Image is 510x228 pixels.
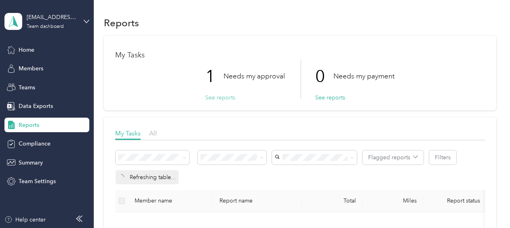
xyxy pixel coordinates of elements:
[19,46,34,54] span: Home
[4,215,46,224] button: Help center
[213,190,302,212] th: Report name
[19,177,56,186] span: Team Settings
[429,150,456,165] button: Filters
[27,24,64,29] div: Team dashboard
[465,183,510,228] iframe: Everlance-gr Chat Button Frame
[19,102,53,110] span: Data Exports
[333,71,394,81] p: Needs my payment
[205,93,235,102] button: See reports
[205,59,223,93] p: 1
[308,197,356,204] div: Total
[104,19,139,27] h1: Reports
[19,139,51,148] span: Compliance
[116,170,179,184] div: Refreshing table...
[115,51,485,59] h1: My Tasks
[128,190,213,212] th: Member name
[315,93,345,102] button: See reports
[27,13,77,21] div: [EMAIL_ADDRESS][DOMAIN_NAME]
[19,83,35,92] span: Teams
[315,59,333,93] p: 0
[362,150,424,165] button: Flagged reports
[149,129,157,137] span: All
[19,158,43,167] span: Summary
[369,197,417,204] div: Miles
[19,64,43,73] span: Members
[223,71,285,81] p: Needs my approval
[135,197,207,204] div: Member name
[115,129,141,137] span: My Tasks
[19,121,39,129] span: Reports
[430,197,497,204] span: Report status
